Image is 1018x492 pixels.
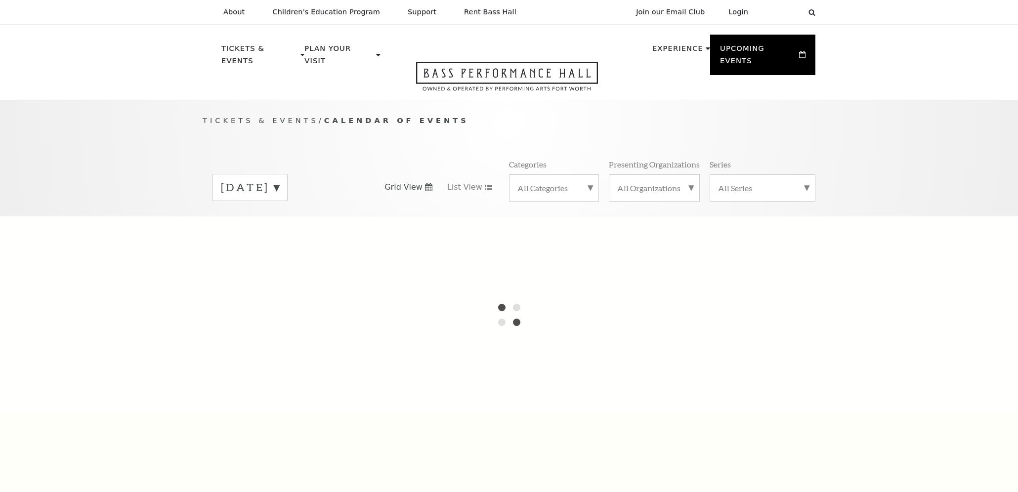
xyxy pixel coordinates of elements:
[718,183,807,193] label: All Series
[203,115,815,127] p: /
[764,7,799,17] select: Select:
[447,182,482,193] span: List View
[609,159,700,169] p: Presenting Organizations
[617,183,691,193] label: All Organizations
[384,182,423,193] span: Grid View
[221,180,279,195] label: [DATE]
[710,159,731,169] p: Series
[517,183,591,193] label: All Categories
[272,8,380,16] p: Children's Education Program
[304,42,374,73] p: Plan Your Visit
[720,42,797,73] p: Upcoming Events
[324,116,469,124] span: Calendar of Events
[408,8,436,16] p: Support
[464,8,516,16] p: Rent Bass Hall
[652,42,703,60] p: Experience
[203,116,319,124] span: Tickets & Events
[509,159,547,169] p: Categories
[221,42,298,73] p: Tickets & Events
[223,8,245,16] p: About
